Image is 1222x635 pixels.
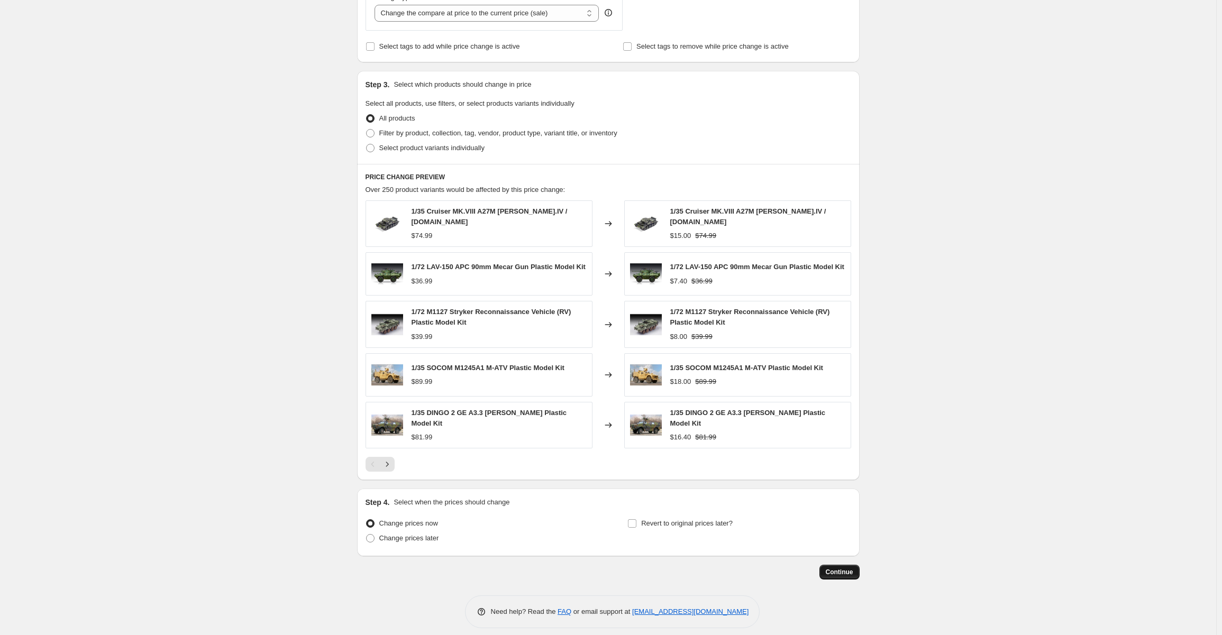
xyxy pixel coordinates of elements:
p: Select which products should change in price [394,79,531,90]
span: 1/35 Cruiser MK.VIII A27M [PERSON_NAME].IV / [DOMAIN_NAME] [412,207,568,226]
div: $81.99 [412,432,433,443]
div: $89.99 [412,376,433,387]
span: 1/35 DINGO 2 GE A3.3 [PERSON_NAME] Plastic Model Kit [412,409,567,427]
span: 1/72 M1127 Stryker Reconnaissance Vehicle (RV) Plastic Model Kit [412,308,571,326]
div: $18.00 [670,376,691,387]
span: Revert to original prices later? [641,519,733,527]
span: 1/35 SOCOM M1245A1 M-ATV Plastic Model Kit [412,364,564,372]
div: $16.40 [670,432,691,443]
div: help [603,7,614,18]
button: Next [380,457,395,472]
span: Change prices now [379,519,438,527]
span: Over 250 product variants would be affected by this price change: [366,186,566,194]
span: Select all products, use filters, or select products variants individually [366,99,574,107]
div: $36.99 [412,276,433,287]
button: Continue [819,565,860,579]
span: Continue [826,568,853,576]
img: AF1384-1_80x.jpg [630,208,662,240]
img: TR07422_80x.jpg [630,309,662,340]
span: 1/35 DINGO 2 GE A3.3 [PERSON_NAME] Plastic Model Kit [670,409,826,427]
span: 1/72 LAV-150 APC 90mm Mecar Gun Plastic Model Kit [412,263,586,271]
nav: Pagination [366,457,395,472]
span: Change prices later [379,534,439,542]
div: $8.00 [670,332,688,342]
h2: Step 3. [366,79,390,90]
span: All products [379,114,415,122]
span: Filter by product, collection, tag, vendor, product type, variant title, or inventory [379,129,617,137]
img: ILK63554_80x.webp [371,359,403,391]
img: AF1384-1_80x.jpg [371,208,403,240]
span: 1/72 M1127 Stryker Reconnaissance Vehicle (RV) Plastic Model Kit [670,308,830,326]
h6: PRICE CHANGE PREVIEW [366,173,851,181]
span: or email support at [571,608,632,615]
strike: $89.99 [695,376,716,387]
span: 1/72 LAV-150 APC 90mm Mecar Gun Plastic Model Kit [670,263,844,271]
a: FAQ [558,608,571,615]
strike: $81.99 [695,432,716,443]
img: ILK63524_80x.webp [630,409,662,441]
strike: $36.99 [691,276,713,287]
span: 1/35 SOCOM M1245A1 M-ATV Plastic Model Kit [670,364,823,372]
span: 1/35 Cruiser MK.VIII A27M [PERSON_NAME].IV / [DOMAIN_NAME] [670,207,826,226]
img: TR07422_80x.jpg [371,309,403,340]
div: $15.00 [670,231,691,241]
span: Need help? Read the [491,608,558,615]
img: ILK63524_80x.webp [371,409,403,441]
div: $74.99 [412,231,433,241]
div: $7.40 [670,276,688,287]
span: Select tags to add while price change is active [379,42,520,50]
img: TR07442_80x.webp [371,258,403,290]
p: Select when the prices should change [394,497,509,508]
strike: $39.99 [691,332,713,342]
span: Select product variants individually [379,144,485,152]
img: ILK63554_80x.webp [630,359,662,391]
div: $39.99 [412,332,433,342]
img: TR07442_80x.webp [630,258,662,290]
span: Select tags to remove while price change is active [636,42,789,50]
h2: Step 4. [366,497,390,508]
strike: $74.99 [695,231,716,241]
a: [EMAIL_ADDRESS][DOMAIN_NAME] [632,608,749,615]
